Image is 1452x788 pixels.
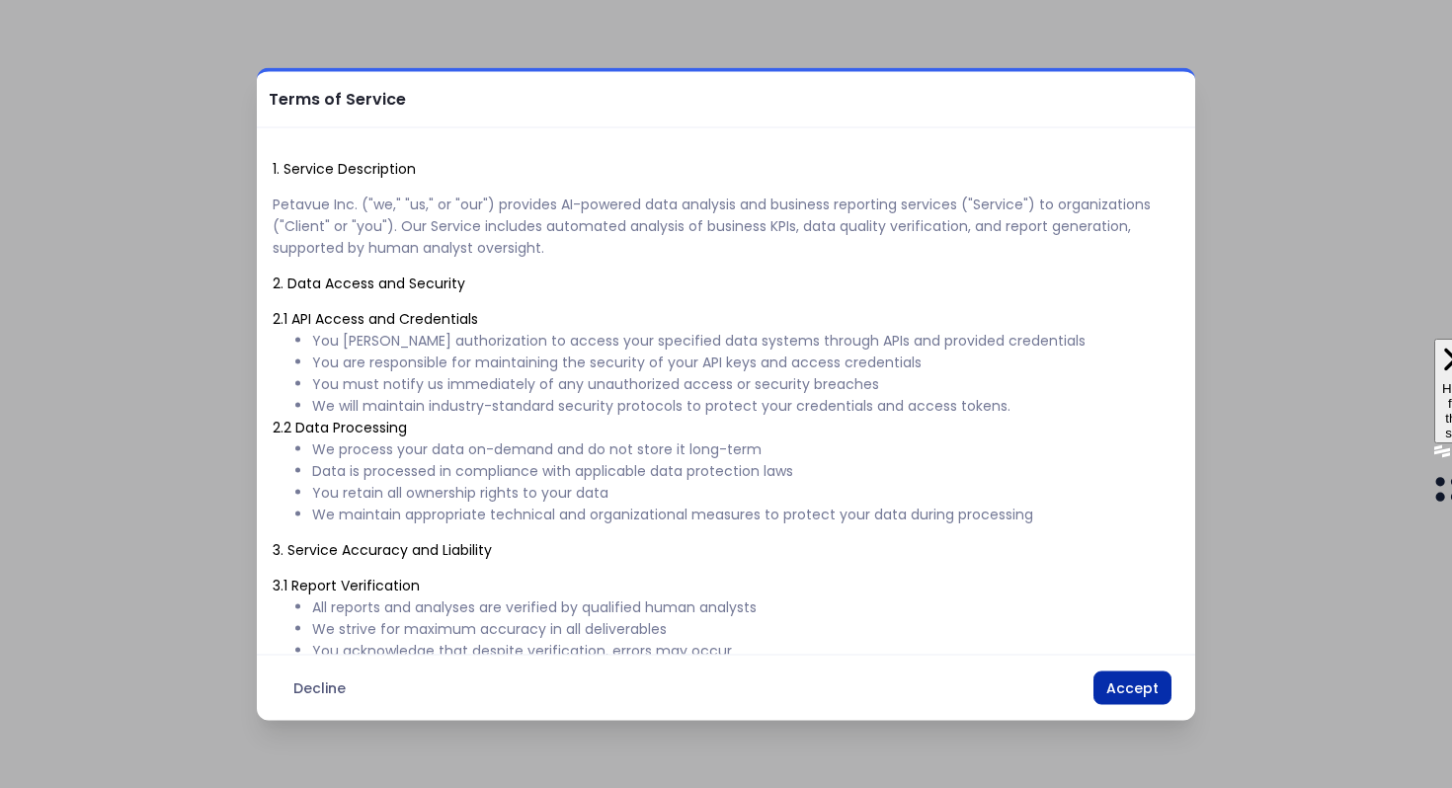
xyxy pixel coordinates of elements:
[312,596,1179,618] li: All reports and analyses are verified by qualified human analysts
[273,575,1179,596] p: 3.1 Report Verification
[312,395,1179,417] li: We will maintain industry-standard security protocols to protect your credentials and access tokens.
[312,640,1179,662] li: You acknowledge that despite verification, errors may occur
[312,330,1179,352] li: You [PERSON_NAME] authorization to access your specified data systems through APIs and provided c...
[312,482,1179,504] li: You retain all ownership rights to your data
[312,352,1179,373] li: You are responsible for maintaining the security of your API keys and access credentials
[312,373,1179,395] li: You must notify us immediately of any unauthorized access or security breaches
[312,504,1179,525] li: We maintain appropriate technical and organizational measures to protect your data during processing
[257,72,406,127] h2: Terms of Service
[273,144,1179,194] h2: 1. Service Description
[1093,671,1171,705] button: Accept
[273,417,1179,438] p: 2.2 Data Processing
[273,525,1179,575] h2: 3. Service Accuracy and Liability
[273,194,1179,259] h6: Petavue Inc. ("we," "us," or "our") provides AI-powered data analysis and business reporting serv...
[312,460,1179,482] li: Data is processed in compliance with applicable data protection laws
[273,259,1179,308] h2: 2. Data Access and Security
[312,618,1179,640] li: We strive for maximum accuracy in all deliverables
[281,671,359,705] button: Decline
[312,438,1179,460] li: We process your data on-demand and do not store it long-term
[273,308,1179,330] p: 2.1 API Access and Credentials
